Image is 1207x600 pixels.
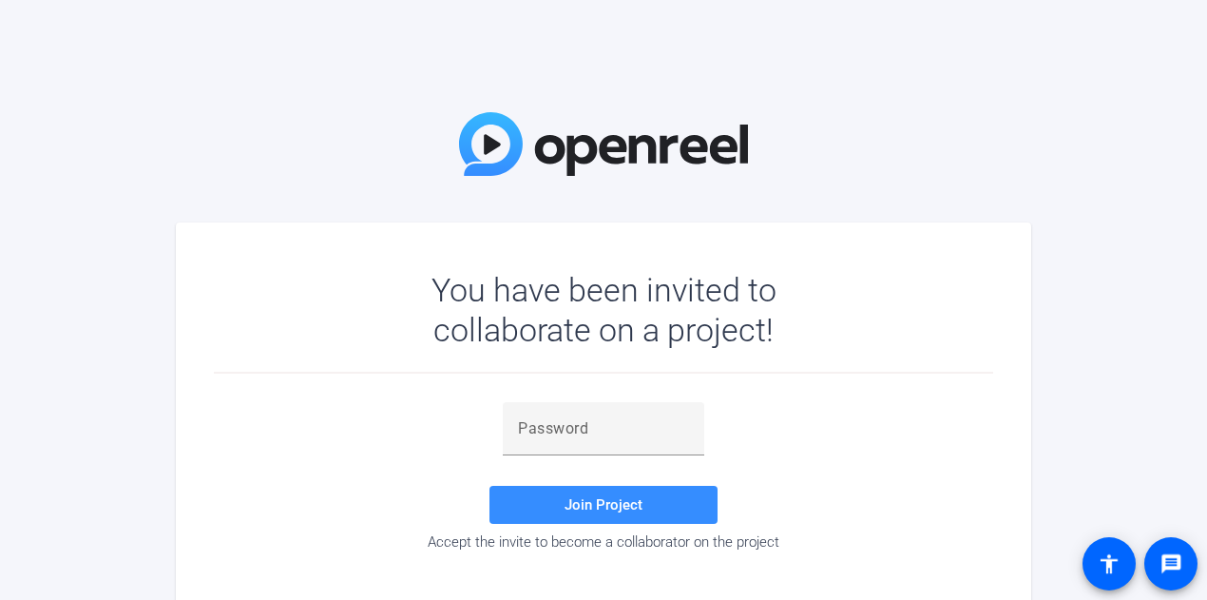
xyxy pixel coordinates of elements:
div: Accept the invite to become a collaborator on the project [214,533,993,551]
span: Join Project [565,496,642,513]
mat-icon: accessibility [1098,552,1121,575]
img: OpenReel Logo [459,112,748,176]
input: Password [518,417,689,440]
div: You have been invited to collaborate on a project! [376,270,832,350]
mat-icon: message [1159,552,1182,575]
button: Join Project [489,486,718,524]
